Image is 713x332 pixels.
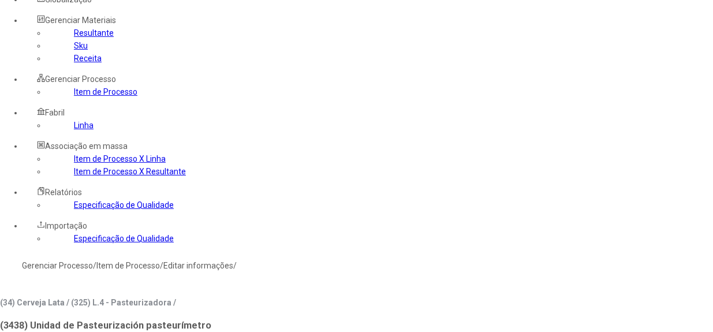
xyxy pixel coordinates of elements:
a: Linha [74,121,94,130]
span: Relatórios [45,188,82,197]
nz-breadcrumb-separator: / [160,261,163,270]
a: Especificação de Qualidade [74,234,174,243]
span: Gerenciar Materiais [45,16,116,25]
a: Item de Processo X Linha [74,154,166,163]
a: Gerenciar Processo [22,261,93,270]
a: Item de Processo [74,87,137,96]
a: Item de Processo [96,261,160,270]
nz-breadcrumb-separator: / [93,261,96,270]
a: Item de Processo X Resultante [74,167,186,176]
span: Associação em massa [45,141,128,151]
a: Sku [74,41,88,50]
span: Importação [45,221,87,230]
a: Receita [74,54,102,63]
span: Gerenciar Processo [45,74,116,84]
a: Resultante [74,28,114,38]
span: Fabril [45,108,65,117]
a: Especificação de Qualidade [74,200,174,210]
a: Editar informações [163,261,233,270]
nz-breadcrumb-separator: / [233,261,237,270]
